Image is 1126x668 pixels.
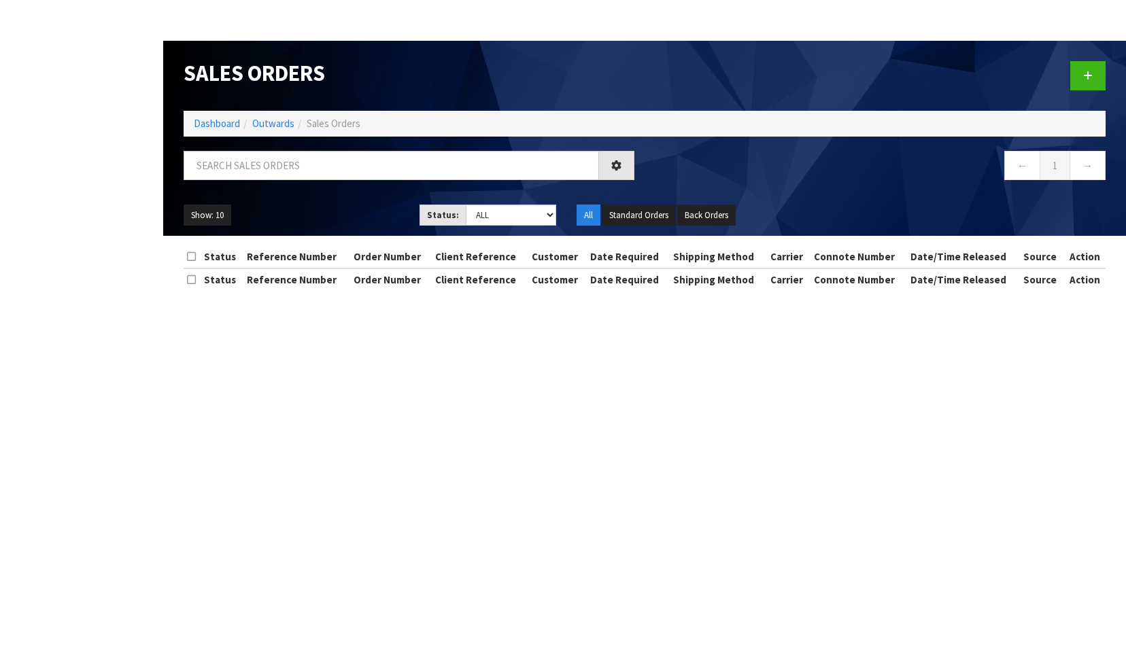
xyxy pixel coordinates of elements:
th: Order Number [350,246,432,268]
nav: Page navigation [655,151,1106,184]
th: Connote Number [811,268,907,290]
a: Dashboard [194,117,240,130]
th: Action [1064,246,1106,268]
a: 1 [1040,151,1070,180]
span: Sales Orders [307,117,360,130]
input: Search sales orders [184,151,599,180]
button: All [577,205,600,226]
th: Carrier [767,268,811,290]
button: Show: 10 [184,205,231,226]
th: Date Required [587,268,670,290]
th: Date Required [587,246,670,268]
th: Customer [528,268,587,290]
th: Connote Number [811,246,907,268]
th: Client Reference [432,246,528,268]
th: Carrier [767,246,811,268]
th: Date/Time Released [907,246,1020,268]
th: Reference Number [243,246,350,268]
strong: Status: [427,209,459,221]
a: → [1070,151,1106,180]
a: Outwards [252,117,294,130]
th: Source [1020,246,1064,268]
h1: Sales Orders [184,61,634,86]
th: Status [201,246,243,268]
th: Status [201,268,243,290]
th: Date/Time Released [907,268,1020,290]
th: Shipping Method [670,246,766,268]
button: Back Orders [677,205,736,226]
th: Order Number [350,268,432,290]
th: Client Reference [432,268,528,290]
th: Shipping Method [670,268,766,290]
button: Standard Orders [602,205,676,226]
th: Customer [528,246,587,268]
a: ← [1004,151,1040,180]
th: Reference Number [243,268,350,290]
th: Action [1064,268,1106,290]
th: Source [1020,268,1064,290]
